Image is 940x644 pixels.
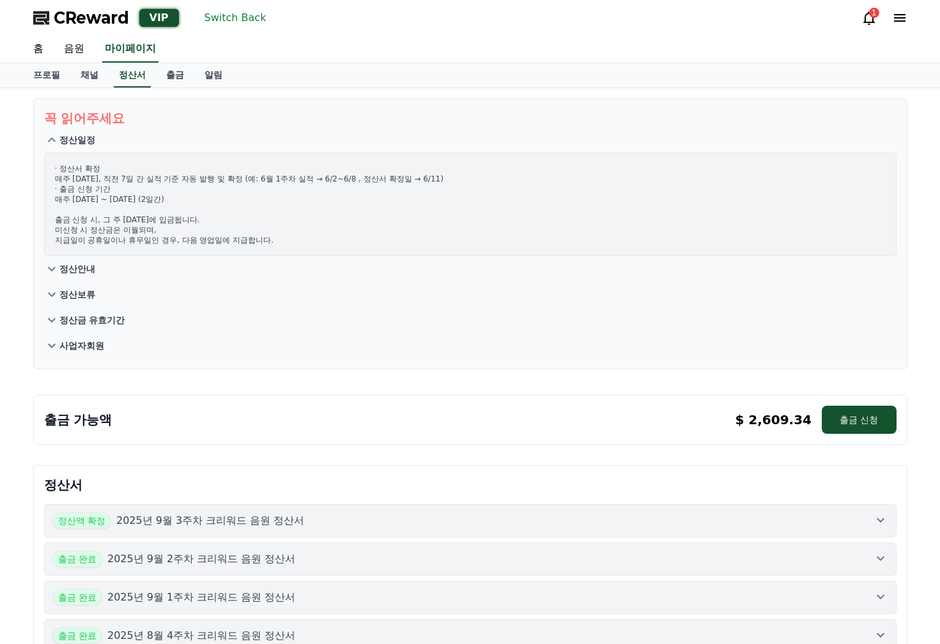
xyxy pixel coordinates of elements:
a: 프로필 [23,63,70,88]
p: 2025년 9월 1주차 크리워드 음원 정산서 [107,590,296,605]
span: 출금 완료 [52,551,102,567]
p: $ 2,609.34 [735,411,812,429]
a: 정산서 [114,63,151,88]
button: Switch Back [199,8,272,28]
p: 정산서 [44,476,897,494]
button: 출금 완료 2025년 9월 2주차 크리워드 음원 정산서 [44,542,897,576]
span: 출금 완료 [52,589,102,606]
p: · 정산서 확정 매주 [DATE], 직전 7일 간 실적 기준 자동 발행 및 확정 (예: 6월 1주차 실적 → 6/2~6/8 , 정산서 확정일 → 6/11) · 출금 신청 기간... [55,164,886,245]
p: 꼭 읽어주세요 [44,109,897,127]
a: 채널 [70,63,109,88]
button: 정산일정 [44,127,897,153]
div: 1 [869,8,879,18]
p: 정산금 유효기간 [59,314,125,326]
a: 출금 [156,63,194,88]
p: 2025년 8월 4주차 크리워드 음원 정산서 [107,628,296,643]
a: CReward [33,8,129,28]
p: 출금 가능액 [44,411,112,429]
span: CReward [54,8,129,28]
div: VIP [139,9,179,27]
button: 정산보류 [44,282,897,307]
button: 출금 완료 2025년 9월 1주차 크리워드 음원 정산서 [44,581,897,614]
p: 2025년 9월 2주차 크리워드 음원 정산서 [107,551,296,567]
span: 정산액 확정 [52,512,111,529]
button: 사업자회원 [44,333,897,358]
button: 정산액 확정 2025년 9월 3주차 크리워드 음원 정산서 [44,504,897,537]
a: 음원 [54,36,95,63]
button: 출금 신청 [822,406,896,434]
a: 홈 [23,36,54,63]
p: 정산보류 [59,288,95,301]
a: 1 [861,10,877,26]
a: 알림 [194,63,233,88]
p: 정산일정 [59,134,95,146]
p: 2025년 9월 3주차 크리워드 음원 정산서 [116,513,305,528]
button: 정산안내 [44,256,897,282]
p: 정산안내 [59,263,95,275]
a: 마이페이지 [102,36,158,63]
p: 사업자회원 [59,339,104,352]
span: 출금 완료 [52,627,102,644]
button: 정산금 유효기간 [44,307,897,333]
